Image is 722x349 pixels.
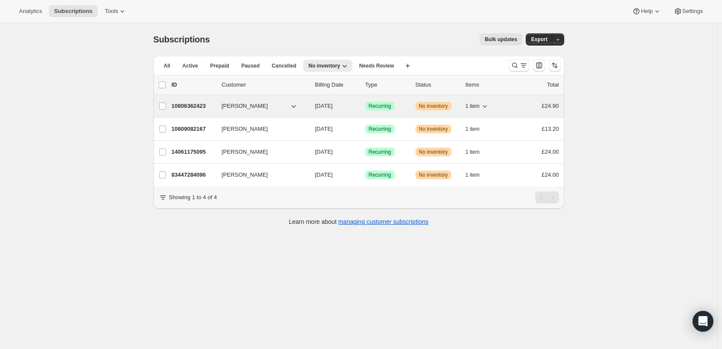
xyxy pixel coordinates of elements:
[542,171,559,178] span: £24.00
[533,59,545,71] button: Customize table column order and visibility
[535,191,559,204] nav: Pagination
[466,171,480,178] span: 1 item
[627,5,666,17] button: Help
[217,168,303,182] button: [PERSON_NAME]
[289,217,428,226] p: Learn more about
[308,62,340,69] span: No inventory
[172,81,215,89] p: ID
[217,122,303,136] button: [PERSON_NAME]
[542,126,559,132] span: £13.20
[419,149,448,155] span: No inventory
[466,146,489,158] button: 1 item
[419,171,448,178] span: No inventory
[682,8,703,15] span: Settings
[172,146,559,158] div: 14061175095[PERSON_NAME][DATE]SuccessRecurringWarningNo inventory1 item£24.00
[164,62,170,69] span: All
[466,103,480,110] span: 1 item
[217,145,303,159] button: [PERSON_NAME]
[359,62,394,69] span: Needs Review
[641,8,652,15] span: Help
[466,100,489,112] button: 1 item
[549,59,561,71] button: Sort the results
[172,125,215,133] p: 10809082167
[542,149,559,155] span: £24.00
[466,169,489,181] button: 1 item
[49,5,98,17] button: Subscriptions
[210,62,229,69] span: Prepaid
[19,8,42,15] span: Analytics
[338,218,428,225] a: managing customer subscriptions
[369,126,391,132] span: Recurring
[466,123,489,135] button: 1 item
[401,60,415,72] button: Create new view
[542,103,559,109] span: £24.90
[99,5,132,17] button: Tools
[668,5,708,17] button: Settings
[693,311,713,332] div: Open Intercom Messenger
[172,148,215,156] p: 14061175095
[369,103,391,110] span: Recurring
[14,5,47,17] button: Analytics
[105,8,118,15] span: Tools
[172,100,559,112] div: 10806362423[PERSON_NAME][DATE]SuccessRecurringWarningNo inventory1 item£24.90
[315,171,333,178] span: [DATE]
[485,36,517,43] span: Bulk updates
[54,8,93,15] span: Subscriptions
[222,171,268,179] span: [PERSON_NAME]
[369,149,391,155] span: Recurring
[479,33,522,45] button: Bulk updates
[217,99,303,113] button: [PERSON_NAME]
[172,169,559,181] div: 83447284096[PERSON_NAME][DATE]SuccessRecurringWarningNo inventory1 item£24.00
[531,36,547,43] span: Export
[241,62,260,69] span: Paused
[466,149,480,155] span: 1 item
[466,126,480,132] span: 1 item
[315,81,358,89] p: Billing Date
[169,193,217,202] p: Showing 1 to 4 of 4
[509,59,530,71] button: Search and filter results
[172,81,559,89] div: IDCustomerBilling DateTypeStatusItemsTotal
[547,81,559,89] p: Total
[172,123,559,135] div: 10809082167[PERSON_NAME][DATE]SuccessRecurringWarningNo inventory1 item£13.20
[153,35,210,44] span: Subscriptions
[222,81,308,89] p: Customer
[466,81,509,89] div: Items
[526,33,553,45] button: Export
[415,81,459,89] p: Status
[315,103,333,109] span: [DATE]
[315,126,333,132] span: [DATE]
[222,148,268,156] span: [PERSON_NAME]
[315,149,333,155] span: [DATE]
[222,125,268,133] span: [PERSON_NAME]
[365,81,409,89] div: Type
[272,62,297,69] span: Cancelled
[419,126,448,132] span: No inventory
[182,62,198,69] span: Active
[369,171,391,178] span: Recurring
[419,103,448,110] span: No inventory
[172,171,215,179] p: 83447284096
[222,102,268,110] span: [PERSON_NAME]
[172,102,215,110] p: 10806362423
